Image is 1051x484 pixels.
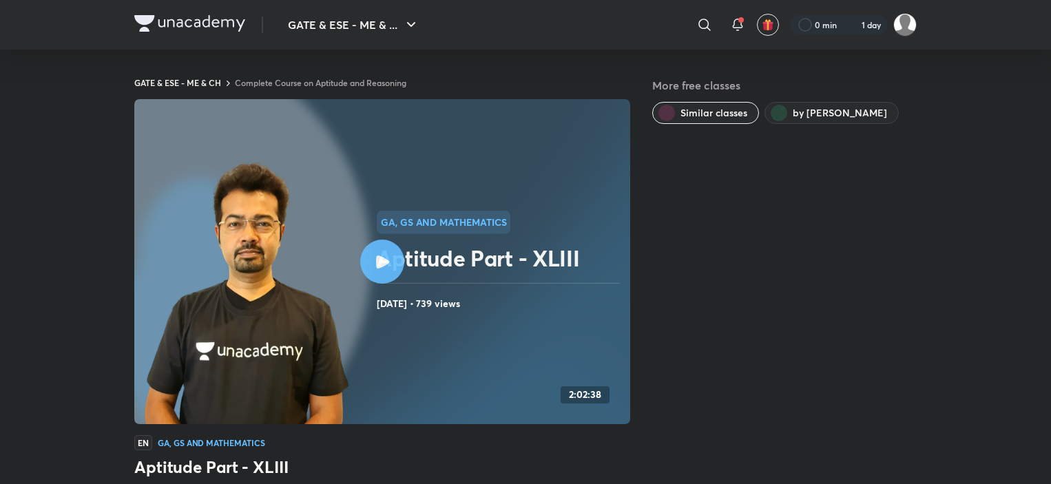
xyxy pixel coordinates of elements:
h2: Aptitude Part - XLIII [377,244,625,272]
button: Similar classes [652,102,759,124]
button: avatar [757,14,779,36]
h3: Aptitude Part - XLIII [134,456,630,478]
a: GATE & ESE - ME & CH [134,77,221,88]
button: by S K Mondal [764,102,899,124]
a: Company Logo [134,15,245,35]
span: Similar classes [680,106,747,120]
img: avatar [762,19,774,31]
span: EN [134,435,152,450]
img: Jitendra Kumar Yadav [893,13,917,36]
a: Complete Course on Aptitude and Reasoning [235,77,406,88]
img: Company Logo [134,15,245,32]
h4: [DATE] • 739 views [377,295,625,313]
h4: GA, GS and Mathematics [158,439,265,447]
span: by S K Mondal [793,106,887,120]
img: streak [845,18,859,32]
button: GATE & ESE - ME & ... [280,11,428,39]
h5: More free classes [652,77,917,94]
h4: 2:02:38 [569,389,601,401]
